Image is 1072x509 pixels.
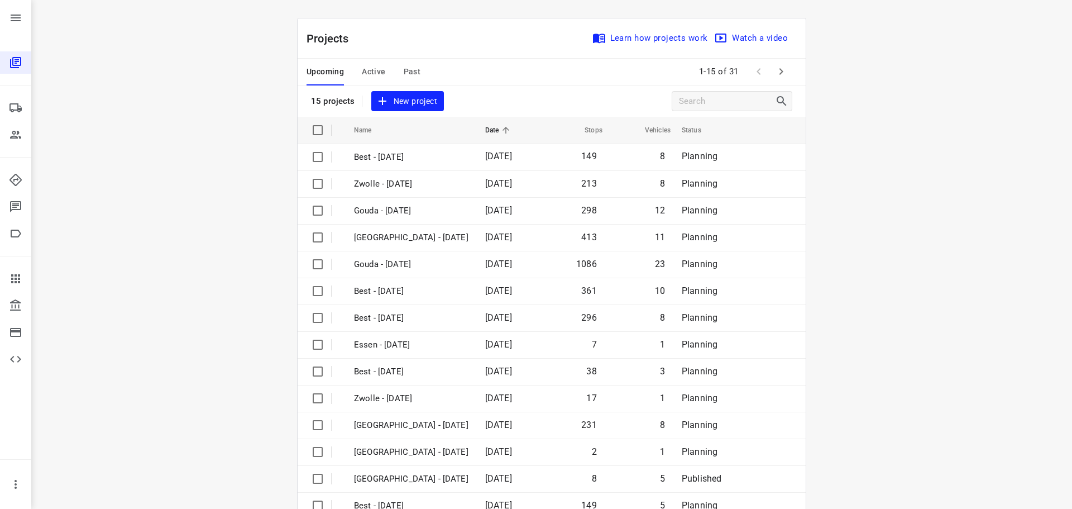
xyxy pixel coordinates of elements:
[485,205,512,216] span: [DATE]
[630,123,671,137] span: Vehicles
[660,446,665,457] span: 1
[581,232,597,242] span: 413
[485,312,512,323] span: [DATE]
[485,151,512,161] span: [DATE]
[485,259,512,269] span: [DATE]
[581,205,597,216] span: 298
[485,420,512,430] span: [DATE]
[354,419,468,432] p: Zwolle - Thursday
[485,393,512,403] span: [DATE]
[655,259,665,269] span: 23
[682,339,717,350] span: Planning
[682,366,717,377] span: Planning
[682,420,717,430] span: Planning
[485,286,512,296] span: [DATE]
[581,286,597,296] span: 361
[485,446,512,457] span: [DATE]
[354,312,468,325] p: Best - Tuesday
[660,473,665,484] span: 5
[581,178,597,189] span: 213
[307,30,358,47] p: Projects
[682,205,717,216] span: Planning
[485,473,512,484] span: [DATE]
[679,93,775,110] input: Search projects
[485,366,512,377] span: [DATE]
[354,473,468,486] p: Gemeente Rotterdam - Thursday
[660,151,665,161] span: 8
[655,205,665,216] span: 12
[682,473,722,484] span: Published
[682,232,717,242] span: Planning
[354,339,468,351] p: Essen - Friday
[586,366,596,377] span: 38
[586,393,596,403] span: 17
[354,151,468,164] p: Best - Friday
[748,60,770,83] span: Previous Page
[354,446,468,459] p: Antwerpen - Thursday
[682,286,717,296] span: Planning
[570,123,602,137] span: Stops
[485,339,512,350] span: [DATE]
[660,339,665,350] span: 1
[378,94,437,108] span: New project
[354,123,386,137] span: Name
[354,258,468,271] p: Gouda - Thursday
[371,91,444,112] button: New project
[655,232,665,242] span: 11
[354,392,468,405] p: Zwolle - Friday
[576,259,597,269] span: 1086
[660,420,665,430] span: 8
[682,259,717,269] span: Planning
[770,60,792,83] span: Next Page
[354,285,468,298] p: Best - Thursday
[682,178,717,189] span: Planning
[581,151,597,161] span: 149
[592,473,597,484] span: 8
[775,94,792,108] div: Search
[581,312,597,323] span: 296
[354,365,468,378] p: Best - Friday
[682,123,716,137] span: Status
[354,231,468,244] p: Zwolle - Thursday
[354,178,468,191] p: Zwolle - Friday
[592,446,597,457] span: 2
[354,204,468,217] p: Gouda - Friday
[485,178,512,189] span: [DATE]
[655,286,665,296] span: 10
[311,96,355,106] p: 15 projects
[660,312,665,323] span: 8
[307,65,344,79] span: Upcoming
[682,312,717,323] span: Planning
[682,151,717,161] span: Planning
[362,65,385,79] span: Active
[695,60,743,84] span: 1-15 of 31
[485,232,512,242] span: [DATE]
[682,446,717,457] span: Planning
[485,123,514,137] span: Date
[592,339,597,350] span: 7
[660,393,665,403] span: 1
[404,65,421,79] span: Past
[660,366,665,377] span: 3
[581,420,597,430] span: 231
[682,393,717,403] span: Planning
[660,178,665,189] span: 8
